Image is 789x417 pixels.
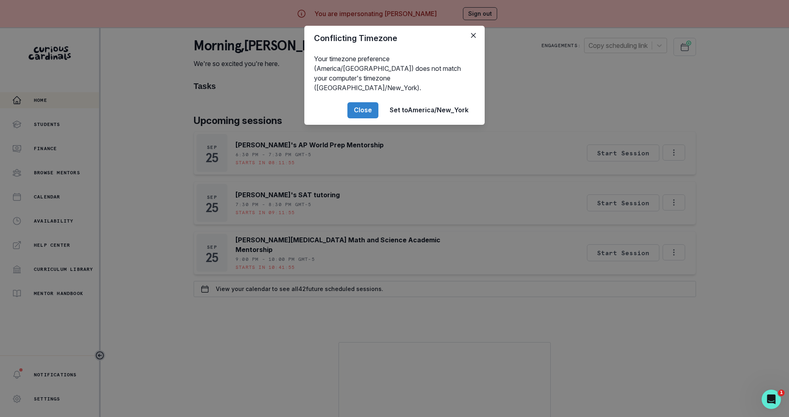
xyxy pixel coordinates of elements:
[762,390,781,409] iframe: Intercom live chat
[467,29,480,42] button: Close
[778,390,785,396] span: 1
[383,102,475,118] button: Set toAmerica/New_York
[304,26,485,51] header: Conflicting Timezone
[304,51,485,96] div: Your timezone preference (America/[GEOGRAPHIC_DATA]) does not match your computer's timezone ([GE...
[347,102,378,118] button: Close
